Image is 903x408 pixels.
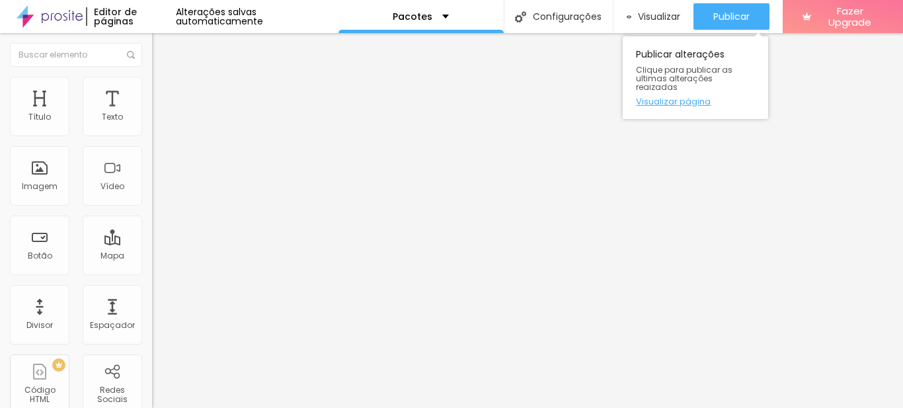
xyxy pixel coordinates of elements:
[176,7,338,26] div: Alterações salvas automaticamente
[623,36,768,119] div: Publicar alterações
[638,11,680,22] span: Visualizar
[127,51,135,59] img: Icone
[393,12,432,21] p: Pacotes
[100,182,124,191] div: Vídeo
[102,112,123,122] div: Texto
[636,65,755,92] span: Clique para publicar as ultimas alterações reaizadas
[613,3,694,30] button: Visualizar
[90,321,135,330] div: Espaçador
[627,11,632,22] img: view-1.svg
[636,97,755,106] a: Visualizar página
[713,11,750,22] span: Publicar
[22,182,58,191] div: Imagem
[816,5,883,28] span: Fazer Upgrade
[13,386,65,405] div: Código HTML
[152,33,903,408] iframe: Editor
[100,251,124,261] div: Mapa
[26,321,53,330] div: Divisor
[10,43,142,67] input: Buscar elemento
[693,3,769,30] button: Publicar
[86,386,138,405] div: Redes Sociais
[28,112,51,122] div: Título
[28,251,52,261] div: Botão
[86,7,175,26] div: Editor de páginas
[515,11,526,22] img: Icone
